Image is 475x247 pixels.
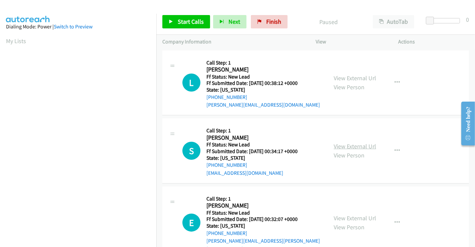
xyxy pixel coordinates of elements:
[206,134,306,142] h2: [PERSON_NAME]
[6,23,150,31] div: Dialing Mode: Power |
[206,216,322,223] h5: Ff Submitted Date: [DATE] 00:32:07 +0000
[334,223,364,231] a: View Person
[6,37,26,45] a: My Lists
[206,59,320,66] h5: Call Step: 1
[206,102,320,108] a: [PERSON_NAME][EMAIL_ADDRESS][DOMAIN_NAME]
[206,196,322,202] h5: Call Step: 1
[334,142,376,150] a: View External Url
[182,142,200,160] div: The call is yet to be attempted
[206,170,283,176] a: [EMAIL_ADDRESS][DOMAIN_NAME]
[206,80,320,87] h5: Ff Submitted Date: [DATE] 00:38:12 +0000
[206,155,306,161] h5: State: [US_STATE]
[206,162,247,168] a: [PHONE_NUMBER]
[213,15,247,28] button: Next
[206,87,320,93] h5: State: [US_STATE]
[206,210,322,216] h5: Ff Status: New Lead
[206,230,247,236] a: [PHONE_NUMBER]
[182,74,200,92] h1: L
[182,214,200,232] div: The call is yet to be attempted
[399,38,469,46] p: Actions
[182,214,200,232] h1: E
[206,127,306,134] h5: Call Step: 1
[429,18,460,23] div: Delay between calls (in seconds)
[206,148,306,155] h5: Ff Submitted Date: [DATE] 00:34:17 +0000
[206,202,306,210] h2: [PERSON_NAME]
[206,223,322,229] h5: State: [US_STATE]
[456,97,475,150] iframe: Resource Center
[206,141,306,148] h5: Ff Status: New Lead
[178,18,204,25] span: Start Calls
[334,214,376,222] a: View External Url
[182,142,200,160] h1: S
[334,83,364,91] a: View Person
[182,74,200,92] div: The call is yet to be attempted
[54,23,93,30] a: Switch to Preview
[297,17,361,26] p: Paused
[466,15,469,24] div: 0
[206,74,320,80] h5: Ff Status: New Lead
[251,15,288,28] a: Finish
[334,74,376,82] a: View External Url
[162,38,304,46] p: Company Information
[228,18,240,25] span: Next
[266,18,281,25] span: Finish
[316,38,386,46] p: View
[373,15,414,28] button: AutoTab
[162,15,210,28] a: Start Calls
[334,151,364,159] a: View Person
[206,94,247,100] a: [PHONE_NUMBER]
[206,66,306,74] h2: [PERSON_NAME]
